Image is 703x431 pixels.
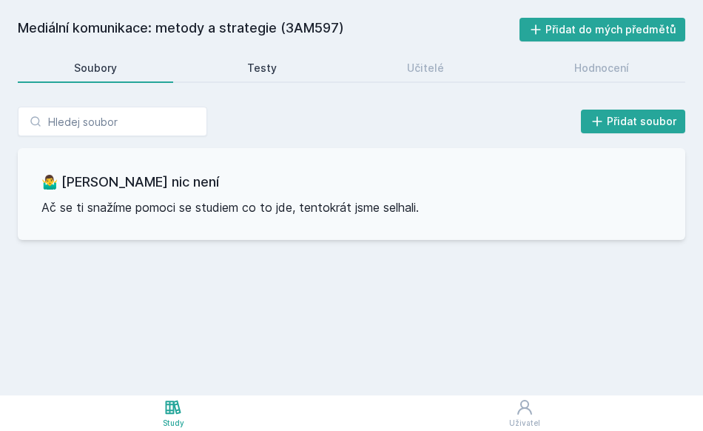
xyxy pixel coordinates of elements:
[581,110,686,133] button: Přidat soubor
[574,61,629,76] div: Hodnocení
[351,53,500,83] a: Učitelé
[163,418,184,429] div: Study
[41,172,662,193] h3: 🤷‍♂️ [PERSON_NAME] nic není
[247,61,277,76] div: Testy
[41,198,662,216] p: Ač se ti snažíme pomoci se studiem co to jde, tentokrát jsme selhali.
[18,107,207,136] input: Hledej soubor
[74,61,117,76] div: Soubory
[191,53,333,83] a: Testy
[18,53,173,83] a: Soubory
[18,18,519,41] h2: Mediální komunikace: metody a strategie (3AM597)
[407,61,444,76] div: Učitelé
[519,18,686,41] button: Přidat do mých předmětů
[518,53,685,83] a: Hodnocení
[509,418,540,429] div: Uživatel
